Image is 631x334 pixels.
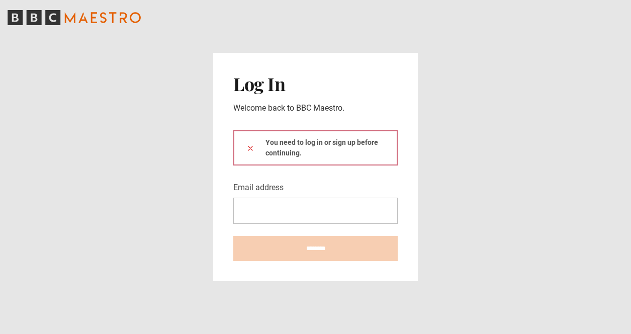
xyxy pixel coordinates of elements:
[233,182,284,194] label: Email address
[8,10,141,25] svg: BBC Maestro
[233,73,398,94] h2: Log In
[233,130,398,165] div: You need to log in or sign up before continuing.
[233,102,398,114] p: Welcome back to BBC Maestro.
